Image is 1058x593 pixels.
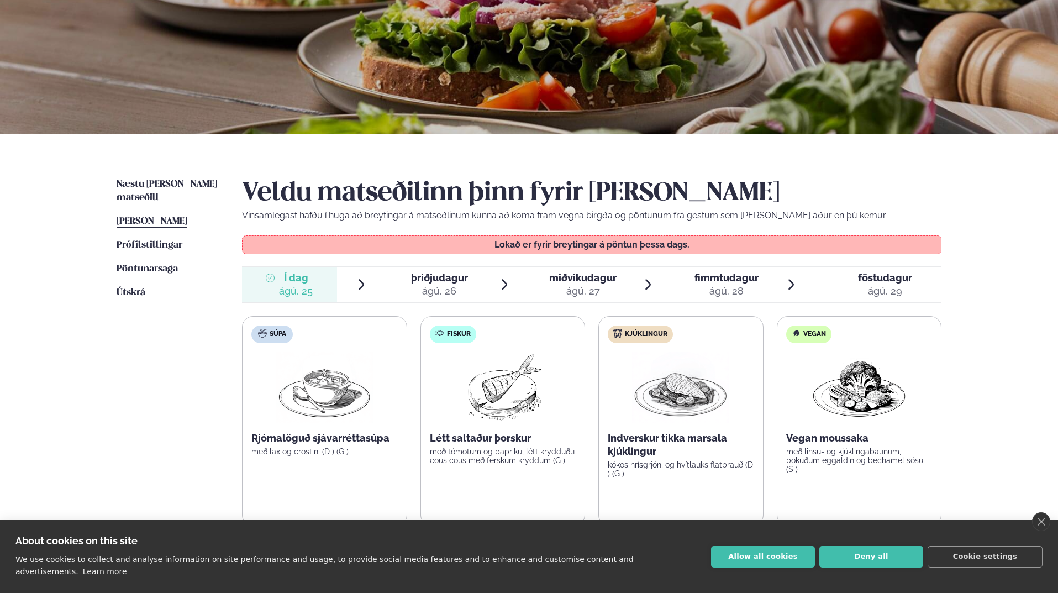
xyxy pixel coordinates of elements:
img: soup.svg [258,329,267,338]
span: Prófílstillingar [117,240,182,250]
span: Í dag [279,271,313,285]
div: ágú. 29 [858,285,912,298]
p: Vegan moussaka [786,432,933,445]
span: Kjúklingur [625,330,667,339]
div: ágú. 28 [694,285,759,298]
img: Fish.png [454,352,551,423]
p: Lokað er fyrir breytingar á pöntun þessa dags. [254,240,930,249]
span: Pöntunarsaga [117,264,178,274]
p: Indverskur tikka marsala kjúklingur [608,432,754,458]
p: We use cookies to collect and analyse information on site performance and usage, to provide socia... [15,555,634,576]
h2: Veldu matseðilinn þinn fyrir [PERSON_NAME] [242,178,941,209]
span: Næstu [PERSON_NAME] matseðill [117,180,217,202]
div: ágú. 26 [411,285,468,298]
a: [PERSON_NAME] [117,215,187,228]
img: fish.svg [435,329,444,338]
span: fimmtudagur [694,272,759,284]
a: Prófílstillingar [117,239,182,252]
p: Rjómalöguð sjávarréttasúpa [251,432,398,445]
span: miðvikudagur [549,272,617,284]
span: Súpa [270,330,286,339]
span: Útskrá [117,288,145,297]
button: Allow all cookies [711,546,815,568]
img: Vegan.svg [792,329,801,338]
img: Soup.png [276,352,373,423]
button: Deny all [819,546,923,568]
strong: About cookies on this site [15,535,138,547]
p: kókos hrísgrjón, og hvítlauks flatbrauð (D ) (G ) [608,460,754,478]
div: ágú. 27 [549,285,617,298]
p: með tómötum og papriku, létt krydduðu cous cous með ferskum kryddum (G ) [430,447,576,465]
a: Næstu [PERSON_NAME] matseðill [117,178,220,204]
span: [PERSON_NAME] [117,217,187,226]
span: Fiskur [447,330,471,339]
span: föstudagur [858,272,912,284]
a: close [1032,512,1050,531]
img: chicken.svg [613,329,622,338]
a: Learn more [83,567,127,576]
span: þriðjudagur [411,272,468,284]
img: Chicken-breast.png [632,352,729,423]
a: Pöntunarsaga [117,263,178,276]
span: Vegan [803,330,826,339]
img: Vegan.png [810,352,908,423]
a: Útskrá [117,286,145,300]
button: Cookie settings [928,546,1043,568]
p: Létt saltaður þorskur [430,432,576,445]
p: með linsu- og kjúklingabaunum, bökuðum eggaldin og bechamel sósu (S ) [786,447,933,474]
p: Vinsamlegast hafðu í huga að breytingar á matseðlinum kunna að koma fram vegna birgða og pöntunum... [242,209,941,222]
p: með lax og crostini (D ) (G ) [251,447,398,456]
div: ágú. 25 [279,285,313,298]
